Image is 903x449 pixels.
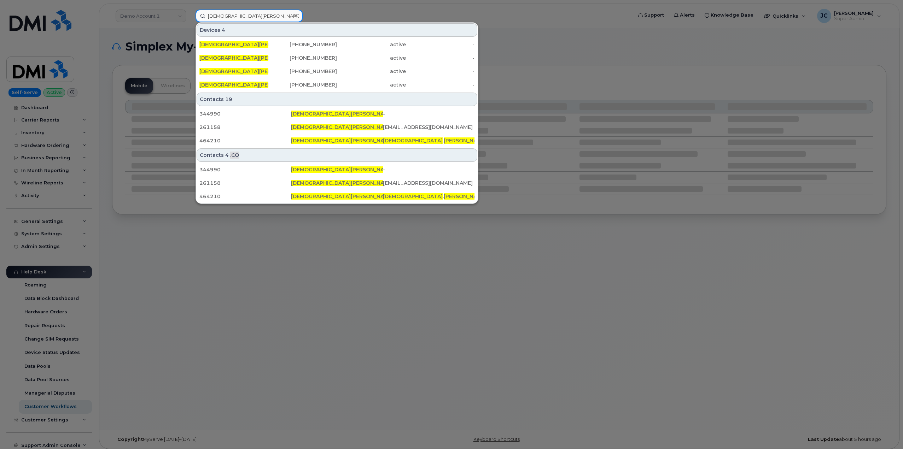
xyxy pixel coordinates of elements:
div: [PHONE_NUMBER] [268,41,337,48]
div: - [406,68,475,75]
span: 4 [225,152,229,159]
a: 344990[DEMOGRAPHIC_DATA][PERSON_NAME]- [197,107,477,120]
div: active [337,81,406,88]
div: - [406,81,475,88]
div: Devices [197,23,477,37]
span: [DEMOGRAPHIC_DATA][PERSON_NAME] [291,180,394,186]
a: 464210[DEMOGRAPHIC_DATA][PERSON_NAME][DEMOGRAPHIC_DATA].[PERSON_NAME]1@[DOMAIN_NAME] [197,190,477,203]
div: [EMAIL_ADDRESS][DOMAIN_NAME] [383,124,474,131]
div: 261158 [199,179,291,187]
div: [EMAIL_ADDRESS][DOMAIN_NAME] [383,179,474,187]
div: 261158 [199,124,291,131]
span: [DEMOGRAPHIC_DATA][PERSON_NAME] [199,41,302,48]
span: [DEMOGRAPHIC_DATA][PERSON_NAME] [291,166,394,173]
span: [DEMOGRAPHIC_DATA] [383,193,443,200]
div: Contacts [197,148,477,162]
div: - [383,166,474,173]
a: 261158[DEMOGRAPHIC_DATA][PERSON_NAME][EMAIL_ADDRESS][DOMAIN_NAME] [197,177,477,189]
a: 464210[DEMOGRAPHIC_DATA][PERSON_NAME][DEMOGRAPHIC_DATA].[PERSON_NAME]1@[DOMAIN_NAME] [197,134,477,147]
div: active [337,54,406,61]
div: - [406,54,475,61]
div: active [337,41,406,48]
div: - [406,41,475,48]
div: 464210 [199,137,291,144]
div: . 1@[DOMAIN_NAME] [383,193,474,200]
span: [DEMOGRAPHIC_DATA][PERSON_NAME] [199,55,302,61]
div: [PHONE_NUMBER] [268,54,337,61]
span: 4 [222,26,225,34]
div: active [337,68,406,75]
a: 344990[DEMOGRAPHIC_DATA][PERSON_NAME]- [197,163,477,176]
div: 344990 [199,166,291,173]
div: Contacts [197,93,477,106]
a: [DEMOGRAPHIC_DATA][PERSON_NAME][PHONE_NUMBER]active- [197,78,477,91]
span: [DEMOGRAPHIC_DATA][PERSON_NAME] [199,68,302,75]
a: [DEMOGRAPHIC_DATA][PERSON_NAME][PHONE_NUMBER]active- [197,52,477,64]
div: [PHONE_NUMBER] [268,68,337,75]
span: [DEMOGRAPHIC_DATA][PERSON_NAME] [199,82,302,88]
div: - [383,110,474,117]
div: 344990 [199,110,291,117]
div: [PHONE_NUMBER] [268,81,337,88]
span: [DEMOGRAPHIC_DATA][PERSON_NAME] [291,193,394,200]
span: [DEMOGRAPHIC_DATA][PERSON_NAME] [291,137,394,144]
div: 464210 [199,193,291,200]
a: [DEMOGRAPHIC_DATA][PERSON_NAME][PHONE_NUMBER]active- [197,38,477,51]
span: [PERSON_NAME] [444,193,487,200]
div: . 1@[DOMAIN_NAME] [383,137,474,144]
span: .CO [230,152,239,159]
a: 261158[DEMOGRAPHIC_DATA][PERSON_NAME][EMAIL_ADDRESS][DOMAIN_NAME] [197,121,477,134]
span: [DEMOGRAPHIC_DATA][PERSON_NAME] [291,111,394,117]
span: [DEMOGRAPHIC_DATA][PERSON_NAME] [291,124,394,130]
span: [DEMOGRAPHIC_DATA] [383,137,443,144]
span: 19 [225,96,232,103]
span: [PERSON_NAME] [444,137,487,144]
a: [DEMOGRAPHIC_DATA][PERSON_NAME][PHONE_NUMBER]active- [197,65,477,78]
